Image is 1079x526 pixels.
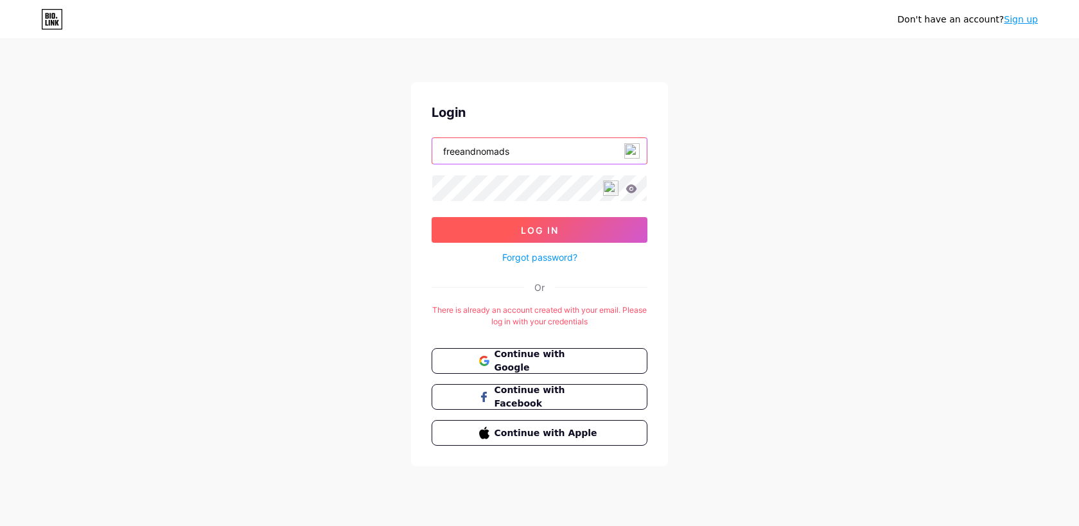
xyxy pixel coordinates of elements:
div: Login [432,103,647,122]
span: Continue with Google [495,347,601,374]
div: There is already an account created with your email. Please log in with your credentials [432,304,647,328]
div: Or [534,281,545,294]
button: Log In [432,217,647,243]
button: Continue with Apple [432,420,647,446]
span: Log In [521,225,559,236]
a: Sign up [1004,14,1038,24]
a: Forgot password? [502,250,577,264]
input: Username [432,138,647,164]
span: Continue with Apple [495,426,601,440]
span: Continue with Facebook [495,383,601,410]
button: Continue with Facebook [432,384,647,410]
img: npw-badge-icon-locked.svg [624,143,640,159]
img: npw-badge-icon-locked.svg [603,180,618,196]
div: Don't have an account? [897,13,1038,26]
button: Continue with Google [432,348,647,374]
